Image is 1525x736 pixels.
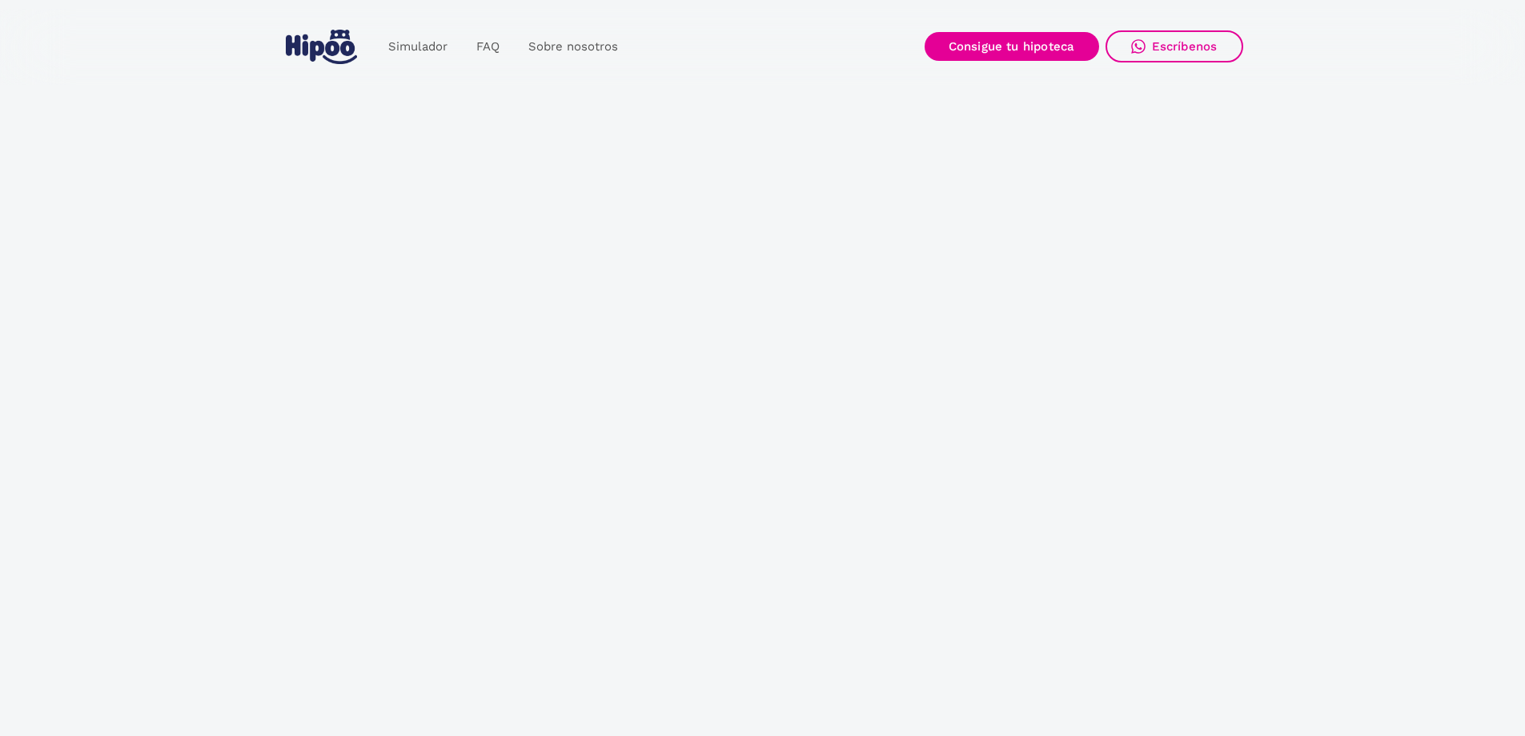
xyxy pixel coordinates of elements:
[1106,30,1243,62] a: Escríbenos
[925,32,1099,61] a: Consigue tu hipoteca
[514,31,632,62] a: Sobre nosotros
[462,31,514,62] a: FAQ
[374,31,462,62] a: Simulador
[1152,39,1218,54] div: Escríbenos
